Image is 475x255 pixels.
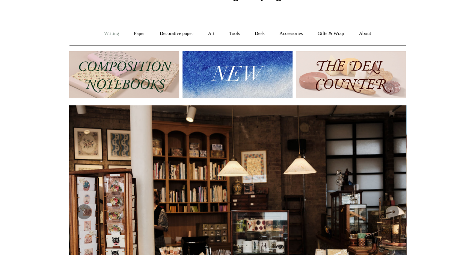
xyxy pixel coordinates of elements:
[248,24,271,44] a: Desk
[97,24,126,44] a: Writing
[273,24,309,44] a: Accessories
[201,24,221,44] a: Art
[69,51,179,98] img: 202302 Composition ledgers.jpg__PID:69722ee6-fa44-49dd-a067-31375e5d54ec
[384,204,399,219] button: Next
[77,204,92,219] button: Previous
[296,51,406,98] img: The Deli Counter
[127,24,152,44] a: Paper
[311,24,351,44] a: Gifts & Wrap
[222,24,247,44] a: Tools
[182,51,293,98] img: New.jpg__PID:f73bdf93-380a-4a35-bcfe-7823039498e1
[352,24,378,44] a: About
[153,24,200,44] a: Decorative paper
